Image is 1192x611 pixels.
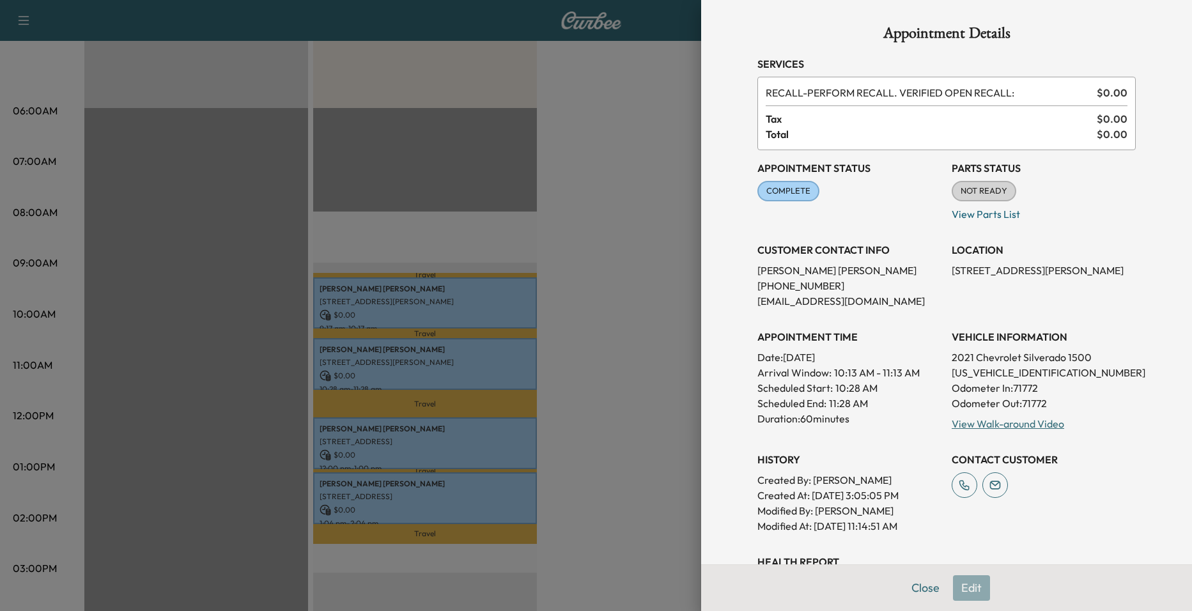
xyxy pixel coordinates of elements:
[757,452,941,467] h3: History
[952,365,1136,380] p: [US_VEHICLE_IDENTIFICATION_NUMBER]
[1097,111,1127,127] span: $ 0.00
[835,380,878,396] p: 10:28 AM
[952,396,1136,411] p: Odometer Out: 71772
[952,242,1136,258] h3: LOCATION
[952,329,1136,344] h3: VEHICLE INFORMATION
[757,329,941,344] h3: APPOINTMENT TIME
[952,201,1136,222] p: View Parts List
[953,185,1015,197] span: NOT READY
[757,554,1136,569] h3: Health Report
[757,56,1136,72] h3: Services
[757,263,941,278] p: [PERSON_NAME] [PERSON_NAME]
[757,242,941,258] h3: CUSTOMER CONTACT INFO
[766,111,1097,127] span: Tax
[1097,127,1127,142] span: $ 0.00
[952,263,1136,278] p: [STREET_ADDRESS][PERSON_NAME]
[834,365,920,380] span: 10:13 AM - 11:13 AM
[757,365,941,380] p: Arrival Window:
[952,350,1136,365] p: 2021 Chevrolet Silverado 1500
[766,127,1097,142] span: Total
[757,472,941,488] p: Created By : [PERSON_NAME]
[1097,85,1127,100] span: $ 0.00
[952,417,1064,430] a: View Walk-around Video
[757,278,941,293] p: [PHONE_NUMBER]
[757,293,941,309] p: [EMAIL_ADDRESS][DOMAIN_NAME]
[759,185,818,197] span: COMPLETE
[952,160,1136,176] h3: Parts Status
[757,411,941,426] p: Duration: 60 minutes
[757,503,941,518] p: Modified By : [PERSON_NAME]
[757,26,1136,46] h1: Appointment Details
[952,452,1136,467] h3: CONTACT CUSTOMER
[766,85,1092,100] span: PERFORM RECALL. VERIFIED OPEN RECALL:
[757,380,833,396] p: Scheduled Start:
[903,575,948,601] button: Close
[757,488,941,503] p: Created At : [DATE] 3:05:05 PM
[757,518,941,534] p: Modified At : [DATE] 11:14:51 AM
[952,380,1136,396] p: Odometer In: 71772
[757,396,826,411] p: Scheduled End:
[829,396,868,411] p: 11:28 AM
[757,350,941,365] p: Date: [DATE]
[757,160,941,176] h3: Appointment Status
